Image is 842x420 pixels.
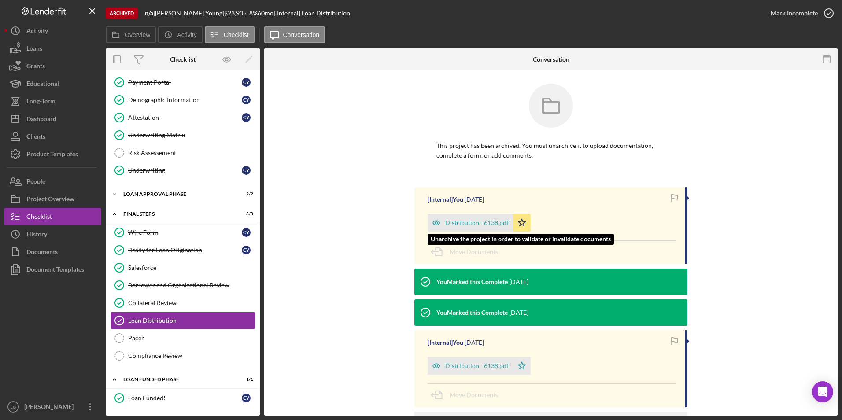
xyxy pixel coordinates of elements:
[4,92,101,110] button: Long-Term
[26,173,45,192] div: People
[170,56,196,63] div: Checklist
[128,352,255,359] div: Compliance Review
[110,312,255,329] a: Loan Distribution
[242,113,251,122] div: C Y
[436,309,508,316] div: You Marked this Complete
[4,128,101,145] button: Clients
[128,79,242,86] div: Payment Portal
[450,391,498,398] span: Move Documents
[450,248,498,255] span: Move Documents
[205,26,255,43] button: Checklist
[771,4,818,22] div: Mark Incomplete
[436,278,508,285] div: You Marked this Complete
[26,208,52,228] div: Checklist
[242,78,251,87] div: C Y
[4,261,101,278] button: Document Templates
[445,362,509,369] div: Distribution - 6138.pdf
[4,40,101,57] button: Loans
[110,276,255,294] a: Borrower and Organizational Review
[4,208,101,225] button: Checklist
[428,196,463,203] div: [Internal] You
[110,144,255,162] a: Risk Assessement
[128,132,255,139] div: Underwriting Matrix
[128,114,242,121] div: Attestation
[26,261,84,280] div: Document Templates
[224,10,249,17] div: $23,905
[465,339,484,346] time: 2025-08-13 01:08
[128,335,255,342] div: Pacer
[128,394,242,402] div: Loan Funded!
[428,339,463,346] div: [Internal] You
[145,9,153,17] b: n/a
[237,377,253,382] div: 1 / 1
[128,299,255,306] div: Collateral Review
[4,243,101,261] a: Documents
[283,31,320,38] label: Conversation
[242,246,251,254] div: C Y
[128,282,255,289] div: Borrower and Organizational Review
[242,228,251,237] div: C Y
[762,4,838,22] button: Mark Incomplete
[242,166,251,175] div: C Y
[509,309,528,316] time: 2025-08-13 01:08
[242,394,251,402] div: C Y
[26,243,58,263] div: Documents
[110,347,255,365] a: Compliance Review
[4,75,101,92] button: Educational
[26,40,42,59] div: Loans
[26,225,47,245] div: History
[110,162,255,179] a: UnderwritingCY
[128,264,255,271] div: Salesforce
[4,57,101,75] button: Grants
[509,278,528,285] time: 2025-08-13 01:08
[128,247,242,254] div: Ready for Loan Origination
[26,75,59,95] div: Educational
[237,192,253,197] div: 2 / 2
[4,110,101,128] button: Dashboard
[249,10,258,17] div: 8 %
[106,8,138,19] div: Archived
[4,22,101,40] button: Activity
[110,74,255,91] a: Payment PortalCY
[26,145,78,165] div: Product Templates
[155,10,224,17] div: [PERSON_NAME] Young |
[26,92,55,112] div: Long-Term
[224,31,249,38] label: Checklist
[11,405,16,409] text: LG
[436,141,665,161] p: This project has been archived. You must unarchive it to upload documentation, complete a form, o...
[110,241,255,259] a: Ready for Loan OriginationCY
[128,229,242,236] div: Wire Form
[4,190,101,208] button: Project Overview
[4,173,101,190] button: People
[128,167,242,174] div: Underwriting
[128,317,255,324] div: Loan Distribution
[123,377,231,382] div: Loan Funded Phase
[123,211,231,217] div: FINAL STEPS
[26,128,45,147] div: Clients
[237,211,253,217] div: 6 / 8
[533,56,569,63] div: Conversation
[106,26,156,43] button: Overview
[428,357,531,375] button: Distribution - 6138.pdf
[812,381,833,402] div: Open Intercom Messenger
[264,26,325,43] button: Conversation
[110,259,255,276] a: Salesforce
[145,10,155,17] div: |
[158,26,202,43] button: Activity
[110,389,255,407] a: Loan Funded!CY
[428,241,507,263] button: Move Documents
[428,214,531,232] button: Distribution - 6138.pdf
[110,109,255,126] a: AttestationCY
[110,224,255,241] a: Wire FormCY
[177,31,196,38] label: Activity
